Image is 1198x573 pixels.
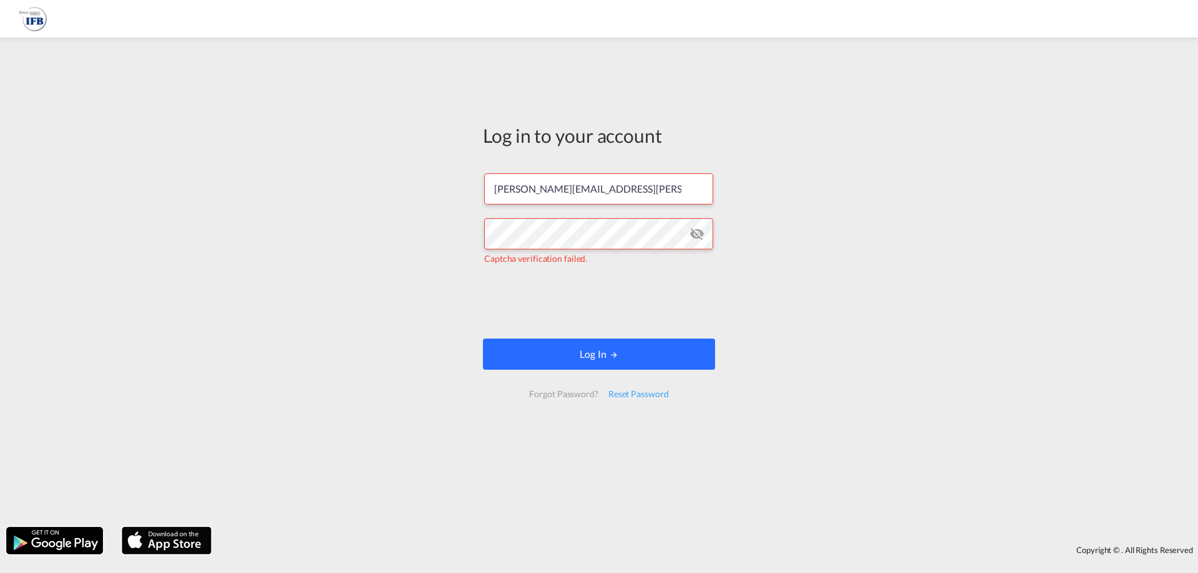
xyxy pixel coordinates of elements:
img: google.png [5,526,104,556]
input: Enter email/phone number [484,173,713,205]
button: LOGIN [483,339,715,370]
div: Log in to your account [483,122,715,148]
md-icon: icon-eye-off [689,226,704,241]
span: Captcha verification failed. [484,253,587,264]
div: Forgot Password? [524,383,603,405]
div: Reset Password [603,383,674,405]
div: Copyright © . All Rights Reserved [218,539,1198,561]
iframe: reCAPTCHA [504,277,694,326]
img: b628ab10256c11eeb52753acbc15d091.png [19,5,47,33]
img: apple.png [120,526,213,556]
